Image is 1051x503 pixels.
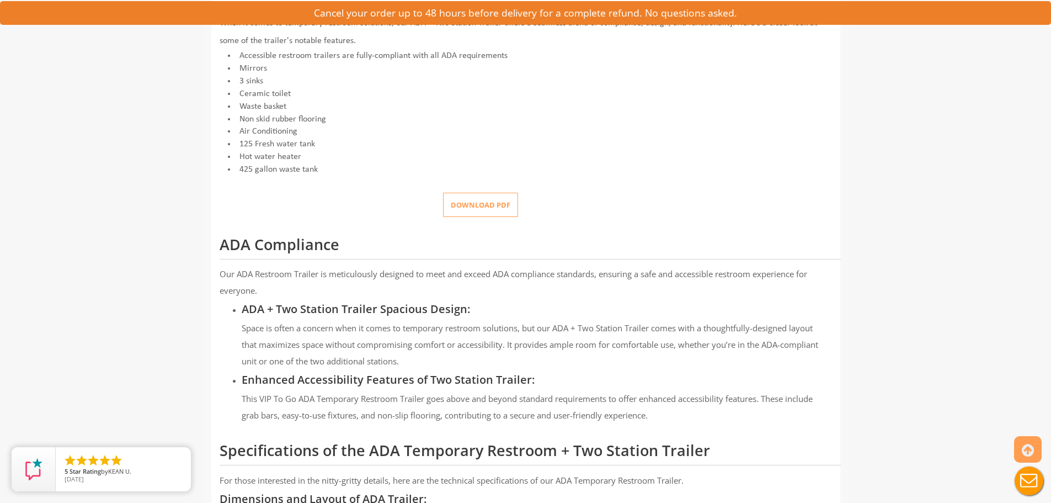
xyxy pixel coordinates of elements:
[220,442,841,465] h2: Specifications of the ADA Temporary Restroom + Two Station Trailer
[75,454,88,467] li: 
[220,163,832,176] li: 425 gallon waste tank
[242,390,818,423] p: This VIP To Go ADA Temporary Restroom Trailer goes above and beyond standard requirements to offe...
[70,467,101,475] span: Star Rating
[220,88,832,100] li: Ceramic toilet
[220,266,817,299] p: Our ADA Restroom Trailer is meticulously designed to meet and exceed ADA compliance standards, en...
[434,200,518,210] a: Download pdf
[65,467,68,475] span: 5
[220,14,832,50] p: When it comes to temporary restroom solutions, our ADA + Two Station Trailer offers a seamless bl...
[220,472,817,489] p: For those interested in the nitty-gritty details, here are the technical specifications of our AD...
[220,113,832,126] li: Non skid rubber flooring
[242,303,849,315] h3: ADA + Two Station Trailer Spacious Design:
[108,467,131,475] span: KEAN U.
[65,468,182,476] span: by
[220,138,832,151] li: 125 Fresh water tank
[242,374,849,386] h3: Enhanced Accessibility Features of Two Station Trailer:
[98,454,111,467] li: 
[443,193,518,218] button: Download pdf
[220,125,832,138] li: Air Conditioning
[63,454,77,467] li: 
[220,62,832,75] li: Mirrors
[220,151,832,163] li: Hot water heater
[65,475,84,483] span: [DATE]
[1007,459,1051,503] button: Live Chat
[220,100,832,113] li: Waste basket
[23,458,45,480] img: Review Rating
[242,320,818,369] p: Space is often a concern when it comes to temporary restroom solutions, but our ADA + Two Station...
[220,236,841,260] h2: ADA Compliance
[220,50,832,62] li: Accessible restroom trailers are fully-compliant with all ADA requirements
[220,75,832,88] li: 3 sinks
[87,454,100,467] li: 
[110,454,123,467] li: 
